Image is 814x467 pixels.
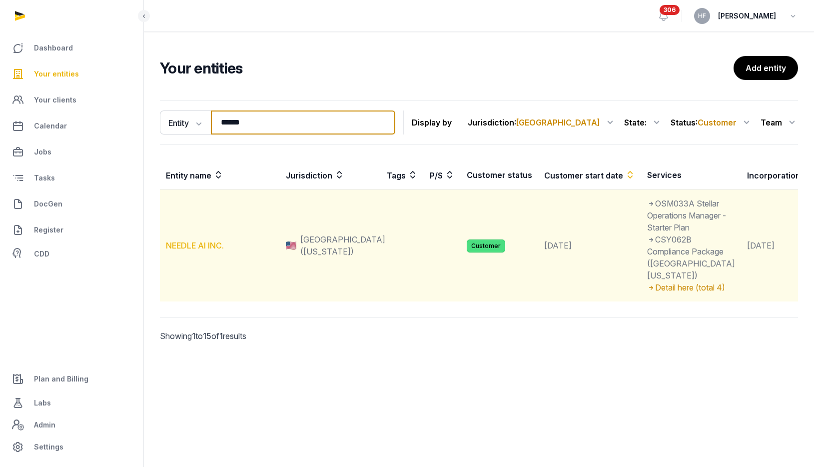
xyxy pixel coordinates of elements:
[467,239,505,252] span: Customer
[34,94,76,106] span: Your clients
[8,435,135,459] a: Settings
[698,13,706,19] span: HF
[34,42,73,54] span: Dashboard
[8,391,135,415] a: Labs
[647,234,735,280] span: CSY062B Compliance Package ([GEOGRAPHIC_DATA] [US_STATE])
[698,117,737,127] span: Customer
[34,373,88,385] span: Plan and Billing
[219,331,223,341] span: 1
[166,240,224,250] a: NEEDLE AI INC.
[8,367,135,391] a: Plan and Billing
[34,419,55,431] span: Admin
[468,114,616,130] div: Jurisdiction
[203,331,211,341] span: 15
[647,281,735,293] div: Detail here (total 4)
[34,146,51,158] span: Jobs
[461,161,538,189] th: Customer status
[734,56,798,80] a: Add entity
[624,114,663,130] div: State
[645,116,647,128] span: :
[8,140,135,164] a: Jobs
[412,114,452,130] p: Display by
[696,116,737,128] span: :
[8,62,135,86] a: Your entities
[34,441,63,453] span: Settings
[8,244,135,264] a: CDD
[671,114,753,130] div: Status
[8,192,135,216] a: DocGen
[718,10,776,22] span: [PERSON_NAME]
[300,233,385,257] span: [GEOGRAPHIC_DATA] ([US_STATE])
[538,189,641,302] td: [DATE]
[8,114,135,138] a: Calendar
[660,5,680,15] span: 306
[34,224,63,236] span: Register
[160,318,307,354] p: Showing to of results
[34,248,49,260] span: CDD
[641,161,741,189] th: Services
[8,166,135,190] a: Tasks
[34,172,55,184] span: Tasks
[516,117,600,127] span: [GEOGRAPHIC_DATA]
[761,114,798,130] div: Team
[514,116,600,128] span: :
[8,36,135,60] a: Dashboard
[8,218,135,242] a: Register
[34,68,79,80] span: Your entities
[694,8,710,24] button: HF
[280,161,381,189] th: Jurisdiction
[647,198,726,232] span: OSM033A Stellar Operations Manager - Starter Plan
[34,397,51,409] span: Labs
[34,120,67,132] span: Calendar
[8,88,135,112] a: Your clients
[160,59,734,77] h2: Your entities
[538,161,641,189] th: Customer start date
[34,198,62,210] span: DocGen
[381,161,424,189] th: Tags
[160,110,211,134] button: Entity
[160,161,280,189] th: Entity name
[424,161,461,189] th: P/S
[192,331,195,341] span: 1
[8,415,135,435] a: Admin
